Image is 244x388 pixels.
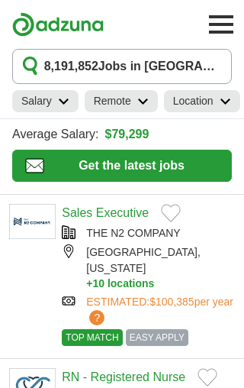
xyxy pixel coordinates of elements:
[86,276,235,291] button: +10 locations
[204,8,238,41] button: Toggle main navigation menu
[86,276,92,291] span: +
[89,310,104,325] span: ?
[12,125,232,144] div: Average Salary:
[44,57,98,76] span: 8,191,852
[62,206,149,219] a: Sales Executive
[149,296,194,308] span: $100,385
[44,57,222,76] h1: Jobs in [GEOGRAPHIC_DATA]
[62,244,235,291] div: [GEOGRAPHIC_DATA], [US_STATE]
[12,150,232,182] button: Get the latest jobs
[12,12,104,37] img: Adzuna logo
[161,204,181,222] button: Add to favorite jobs
[44,157,219,175] span: Get the latest jobs
[62,329,122,346] span: TOP MATCH
[173,93,213,109] h2: Location
[126,329,188,346] span: EASY APPLY
[12,90,79,112] a: Salary
[9,204,56,239] img: Company logo
[105,125,149,144] a: $79,299
[164,90,240,112] a: Location
[62,370,185,383] a: RN - Registered Nurse
[94,93,131,109] h2: Remote
[12,49,232,84] button: 8,191,852Jobs in [GEOGRAPHIC_DATA]
[85,90,158,112] a: Remote
[62,225,235,241] div: THE N2 COMPANY
[21,93,52,109] h2: Salary
[197,368,217,386] button: Add to favorite jobs
[86,294,235,326] a: ESTIMATED:$100,385per year?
